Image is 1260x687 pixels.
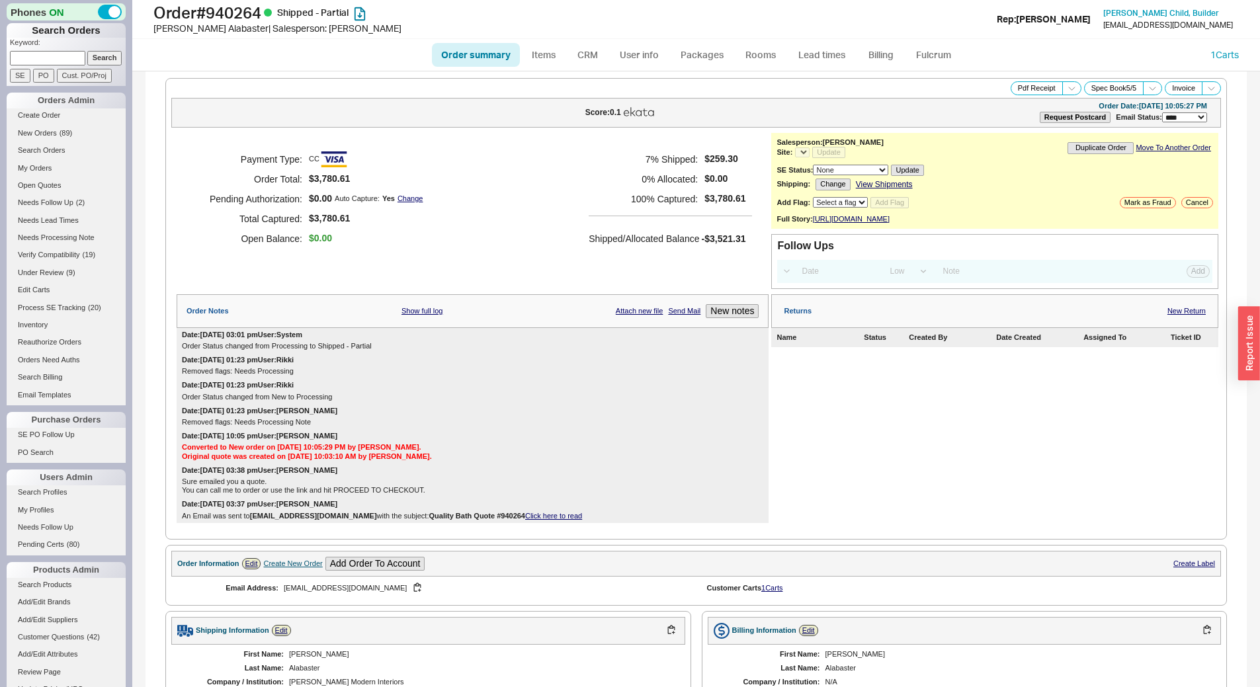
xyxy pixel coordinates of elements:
[568,43,607,67] a: CRM
[18,233,95,241] span: Needs Processing Note
[289,678,672,686] div: [PERSON_NAME] Modern Interiors
[7,630,126,644] a: Customer Questions(42)
[777,198,810,206] b: Add Flag:
[182,356,294,364] div: Date: [DATE] 01:23 pm User: Rikki
[18,198,73,206] span: Needs Follow Up
[182,477,763,495] div: Sure emailed you a quote. You can call me to order or use the link and hit PROCEED TO CHECKOUT.
[523,43,566,67] a: Items
[7,283,126,297] a: Edit Carts
[1172,84,1195,93] span: Invoice
[704,193,745,204] span: $3,780.61
[1181,197,1213,208] button: Cancel
[997,13,1091,26] div: Rep: [PERSON_NAME]
[1116,113,1162,121] span: Email Status:
[192,584,278,592] div: Email Address:
[1191,266,1205,276] span: Add
[777,240,833,252] div: Follow Ups
[185,678,284,686] div: Company / Institution:
[7,318,126,332] a: Inventory
[589,149,698,169] h5: 7 % Shipped:
[7,301,126,315] a: Process SE Tracking(20)
[182,331,302,339] div: Date: [DATE] 03:01 pm User: System
[309,146,347,173] span: CC
[7,665,126,679] a: Review Page
[7,428,126,442] a: SE PO Follow Up
[187,307,229,315] div: Order Notes
[1124,198,1171,207] span: Mark as Fraud
[7,266,126,280] a: Under Review(9)
[7,469,126,485] div: Users Admin
[610,43,669,67] a: User info
[7,179,126,192] a: Open Quotes
[182,500,337,508] div: Date: [DATE] 03:37 pm User: [PERSON_NAME]
[825,664,1208,672] div: Alabaster
[182,381,294,389] div: Date: [DATE] 01:23 pm User: Rikki
[1187,265,1210,277] button: Add
[182,342,763,350] div: Order Status changed from Processing to Shipped - Partial
[1171,333,1213,342] div: Ticket ID
[7,214,126,227] a: Needs Lead Times
[7,595,126,609] a: Add/Edit Brands
[1165,81,1202,95] button: Invoice
[1011,81,1063,95] button: Pdf Receipt
[1068,142,1134,153] button: Duplicate Order
[777,166,813,174] b: SE Status:
[7,647,126,661] a: Add/Edit Attributes
[736,43,786,67] a: Rooms
[864,333,906,342] div: Status
[525,512,582,520] a: Click here to read
[7,485,126,499] a: Search Profiles
[7,248,126,262] a: Verify Compatibility(19)
[1186,198,1208,207] span: Cancel
[794,263,879,280] input: Date
[7,23,126,38] h1: Search Orders
[242,558,261,569] a: Edit
[87,51,122,65] input: Search
[33,69,54,83] input: PO
[272,625,291,636] a: Edit
[616,307,663,315] a: Attach new file
[7,126,126,140] a: New Orders(89)
[1136,143,1211,152] a: Move To Another Order
[289,664,672,672] div: Alabaster
[401,307,442,315] a: Show full log
[335,194,380,203] div: Auto Capture:
[721,678,820,686] div: Company / Institution:
[704,153,745,165] span: $259.30
[250,512,377,520] b: [EMAIL_ADDRESS][DOMAIN_NAME]
[284,582,675,594] div: [EMAIL_ADDRESS][DOMAIN_NAME]
[76,198,85,206] span: ( 2 )
[66,268,75,276] span: ( 9 )
[7,503,126,517] a: My Profiles
[909,333,993,342] div: Created By
[382,194,395,203] div: Yes
[825,650,1208,659] div: [PERSON_NAME]
[671,43,734,67] a: Packages
[7,538,126,551] a: Pending Certs(80)
[177,559,239,568] div: Order Information
[732,626,796,635] div: Billing Information
[813,215,890,223] a: [URL][DOMAIN_NAME]
[1040,112,1111,123] button: Request Postcard
[185,650,284,659] div: First Name:
[182,452,763,461] div: Original quote was created on [DATE] 10:03:10 AM by [PERSON_NAME].
[707,584,762,592] span: Customer Carts
[182,367,763,376] div: Removed flags: Needs Processing
[1044,113,1107,121] b: Request Postcard
[182,443,763,452] div: Converted to New order on [DATE] 10:05:29 PM by [PERSON_NAME].
[907,43,961,67] a: Fulcrum
[87,633,100,641] span: ( 42 )
[668,307,700,315] a: Send Mail
[1103,20,1233,30] div: [EMAIL_ADDRESS][DOMAIN_NAME]
[7,388,126,402] a: Email Templates
[7,143,126,157] a: Search Orders
[88,303,101,311] span: ( 20 )
[18,303,85,311] span: Process SE Tracking
[7,3,126,20] div: Phones
[277,7,349,18] span: Shipped - Partial
[1099,102,1207,110] div: Order Date: [DATE] 10:05:27 PM
[309,173,423,184] span: $3,780.61
[432,43,520,67] a: Order summary
[10,69,30,83] input: SE
[153,3,634,22] h1: Order # 940264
